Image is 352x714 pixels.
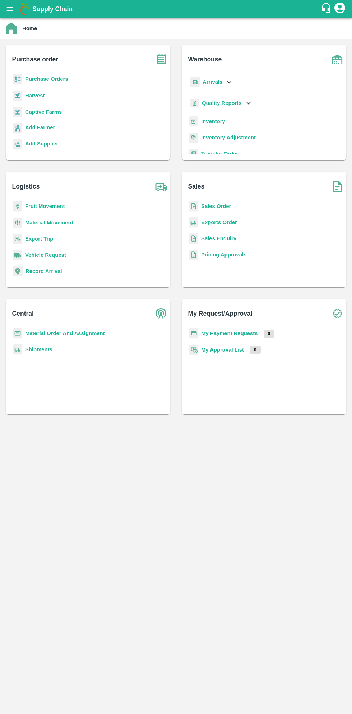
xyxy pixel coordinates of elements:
img: central [152,305,170,323]
button: open drawer [1,1,18,17]
b: Quality Reports [202,100,242,106]
b: Home [22,25,37,31]
img: farmer [13,123,22,134]
b: Central [12,309,34,319]
a: Material Movement [25,220,73,226]
a: Pricing Approvals [201,252,246,258]
b: Warehouse [188,54,222,64]
b: My Request/Approval [188,309,253,319]
a: Sales Order [201,203,231,209]
img: truck [152,177,170,195]
a: Exports Order [201,219,237,225]
a: Shipments [25,347,52,352]
a: Record Arrival [26,268,62,274]
a: Add Supplier [25,140,58,149]
a: Supply Chain [32,4,321,14]
img: approval [189,344,198,355]
img: warehouse [328,50,346,68]
p: 0 [264,330,275,338]
img: payment [189,328,198,339]
a: My Approval List [201,347,244,353]
a: Inventory [201,119,225,124]
a: Sales Enquiry [201,236,236,241]
a: Captive Farms [25,109,62,115]
b: Purchase order [12,54,58,64]
img: centralMaterial [13,328,22,339]
b: Arrivals [203,79,222,85]
img: harvest [13,90,22,101]
div: account of current user [333,1,346,17]
a: Export Trip [25,236,53,242]
img: whArrival [190,77,200,87]
img: recordArrival [13,266,23,276]
a: Fruit Movement [25,203,65,209]
img: sales [189,233,198,244]
b: Sales [188,181,205,191]
img: harvest [13,107,22,117]
a: Harvest [25,93,45,98]
a: Transfer Order [201,151,238,157]
img: purchase [152,50,170,68]
img: delivery [13,234,22,244]
div: customer-support [321,3,333,15]
a: Purchase Orders [25,76,68,82]
p: 0 [250,346,261,354]
a: Add Farmer [25,124,55,133]
img: reciept [13,74,22,84]
img: sales [189,250,198,260]
img: home [6,22,17,34]
img: qualityReport [190,99,199,108]
a: Material Order And Assignment [25,330,105,336]
img: shipments [13,344,22,355]
div: Quality Reports [189,96,253,111]
b: Add Farmer [25,125,55,130]
b: Add Supplier [25,141,58,147]
img: whTransfer [189,149,198,159]
img: whInventory [189,116,198,127]
img: logo [18,2,32,16]
img: supplier [13,139,22,150]
img: material [13,217,22,228]
img: soSales [328,177,346,195]
a: Inventory Adjustment [201,135,256,140]
a: My Payment Requests [201,330,258,336]
div: Arrivals [189,74,233,90]
img: vehicle [13,250,22,260]
img: fruit [13,201,22,212]
a: Vehicle Request [25,252,66,258]
img: inventory [189,133,198,143]
img: sales [189,201,198,212]
b: Supply Chain [32,5,73,13]
b: Logistics [12,181,40,191]
img: shipments [189,217,198,228]
img: check [328,305,346,323]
